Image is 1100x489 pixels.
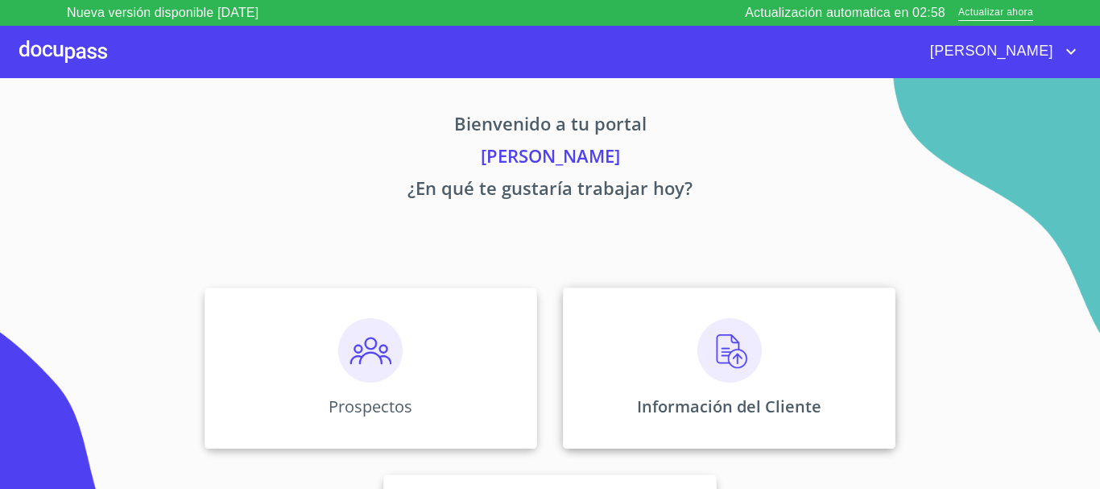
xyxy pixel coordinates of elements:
p: Nueva versión disponible [DATE] [67,3,258,23]
p: Actualización automatica en 02:58 [745,3,945,23]
img: carga.png [697,318,762,383]
p: Prospectos [329,396,412,417]
p: ¿En qué te gustaría trabajar hoy? [54,175,1046,207]
p: [PERSON_NAME] [54,143,1046,175]
img: prospectos.png [338,318,403,383]
span: [PERSON_NAME] [918,39,1061,64]
button: account of current user [918,39,1081,64]
p: Bienvenido a tu portal [54,110,1046,143]
span: Actualizar ahora [958,5,1033,22]
p: Información del Cliente [637,396,821,417]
